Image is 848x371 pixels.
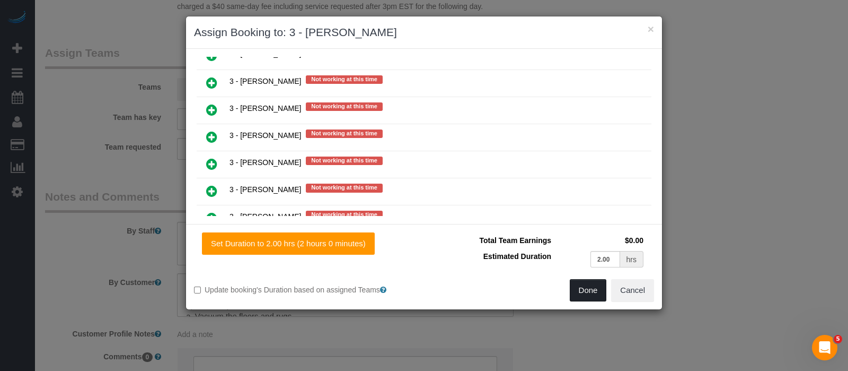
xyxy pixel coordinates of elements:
[432,232,554,248] td: Total Team Earnings
[648,23,654,34] button: ×
[483,252,551,261] span: Estimated Duration
[194,287,201,294] input: Update booking's Duration based on assigned Teams
[194,284,416,295] label: Update booking's Duration based on assigned Teams
[229,158,301,167] span: 3 - [PERSON_NAME]
[306,102,383,111] span: Not working at this time
[229,186,301,194] span: 3 - [PERSON_NAME]
[202,232,375,255] button: Set Duration to 2.00 hrs (2 hours 0 minutes)
[229,213,301,221] span: 3 - [PERSON_NAME]
[229,131,301,140] span: 3 - [PERSON_NAME]
[620,251,643,268] div: hrs
[570,279,607,301] button: Done
[229,50,301,58] span: 3 - [PERSON_NAME]
[554,232,646,248] td: $0.00
[194,24,654,40] h3: Assign Booking to: 3 - [PERSON_NAME]
[306,211,383,219] span: Not working at this time
[229,104,301,113] span: 3 - [PERSON_NAME]
[229,77,301,85] span: 3 - [PERSON_NAME]
[306,184,383,192] span: Not working at this time
[306,130,383,138] span: Not working at this time
[306,75,383,84] span: Not working at this time
[611,279,654,301] button: Cancel
[306,157,383,165] span: Not working at this time
[812,335,837,360] iframe: Intercom live chat
[834,335,842,343] span: 5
